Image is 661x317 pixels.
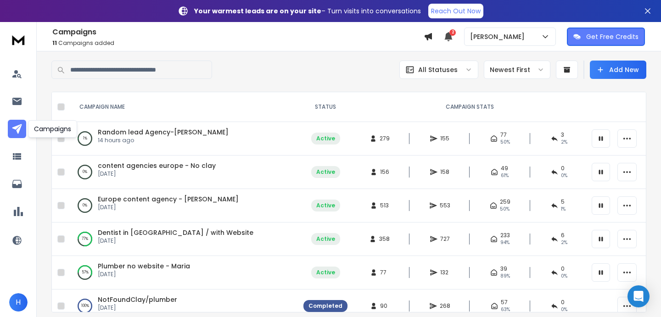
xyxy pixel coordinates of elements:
[353,92,586,122] th: CAMPAIGN STATS
[68,189,298,222] td: 0%Europe content agency - [PERSON_NAME][DATE]
[500,131,507,139] span: 77
[561,299,565,306] span: 0
[98,195,239,204] a: Europe content agency - [PERSON_NAME]
[440,202,450,209] span: 553
[440,168,449,176] span: 158
[81,301,89,311] p: 100 %
[561,273,567,280] span: 0 %
[316,235,335,243] div: Active
[52,39,424,47] p: Campaigns added
[561,232,565,239] span: 6
[500,239,510,246] span: 94 %
[586,32,639,41] p: Get Free Credits
[440,302,450,310] span: 268
[98,304,177,311] p: [DATE]
[68,256,298,289] td: 57%Plumber no website - Maria[DATE]
[428,4,483,18] a: Reach Out Now
[500,198,510,206] span: 259
[561,172,567,179] span: 0 %
[98,170,216,178] p: [DATE]
[501,165,508,172] span: 49
[484,61,550,79] button: Newest First
[82,268,89,277] p: 57 %
[431,6,481,16] p: Reach Out Now
[9,293,28,311] button: H
[98,204,239,211] p: [DATE]
[98,261,190,271] a: Plumber no website - Maria
[82,234,88,244] p: 77 %
[316,135,335,142] div: Active
[98,228,253,237] a: Dentist in [GEOGRAPHIC_DATA] / with Website
[194,6,421,16] p: – Turn visits into conversations
[561,198,565,206] span: 5
[500,273,510,280] span: 89 %
[52,39,57,47] span: 11
[380,269,389,276] span: 77
[194,6,321,16] strong: Your warmest leads are on your site
[418,65,458,74] p: All Statuses
[500,265,507,273] span: 39
[380,135,390,142] span: 279
[440,269,449,276] span: 132
[500,232,510,239] span: 233
[501,306,510,313] span: 63 %
[379,235,390,243] span: 358
[449,29,456,36] span: 2
[98,271,190,278] p: [DATE]
[9,31,28,48] img: logo
[98,295,177,304] a: NotFoundClay/plumber
[561,265,565,273] span: 0
[83,201,87,210] p: 0 %
[380,202,389,209] span: 513
[561,165,565,172] span: 0
[590,61,646,79] button: Add New
[68,122,298,156] td: 1%Random lead Agency-[PERSON_NAME]14 hours ago
[440,135,449,142] span: 155
[627,285,650,307] div: Open Intercom Messenger
[316,168,335,176] div: Active
[98,161,216,170] a: content agencies europe - No clay
[501,299,508,306] span: 57
[68,222,298,256] td: 77%Dentist in [GEOGRAPHIC_DATA] / with Website[DATE]
[380,168,389,176] span: 156
[501,172,509,179] span: 61 %
[83,134,87,143] p: 1 %
[98,128,229,137] a: Random lead Agency-[PERSON_NAME]
[316,202,335,209] div: Active
[98,137,229,144] p: 14 hours ago
[500,139,510,146] span: 50 %
[68,92,298,122] th: CAMPAIGN NAME
[500,206,510,213] span: 50 %
[83,167,87,177] p: 0 %
[567,28,645,46] button: Get Free Credits
[440,235,450,243] span: 727
[561,139,567,146] span: 2 %
[308,302,342,310] div: Completed
[28,120,77,138] div: Campaigns
[298,92,353,122] th: STATUS
[316,269,335,276] div: Active
[561,131,564,139] span: 3
[98,237,253,245] p: [DATE]
[68,156,298,189] td: 0%content agencies europe - No clay[DATE]
[561,239,567,246] span: 2 %
[561,206,566,213] span: 1 %
[52,27,424,38] h1: Campaigns
[561,306,567,313] span: 0 %
[470,32,528,41] p: [PERSON_NAME]
[380,302,389,310] span: 90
